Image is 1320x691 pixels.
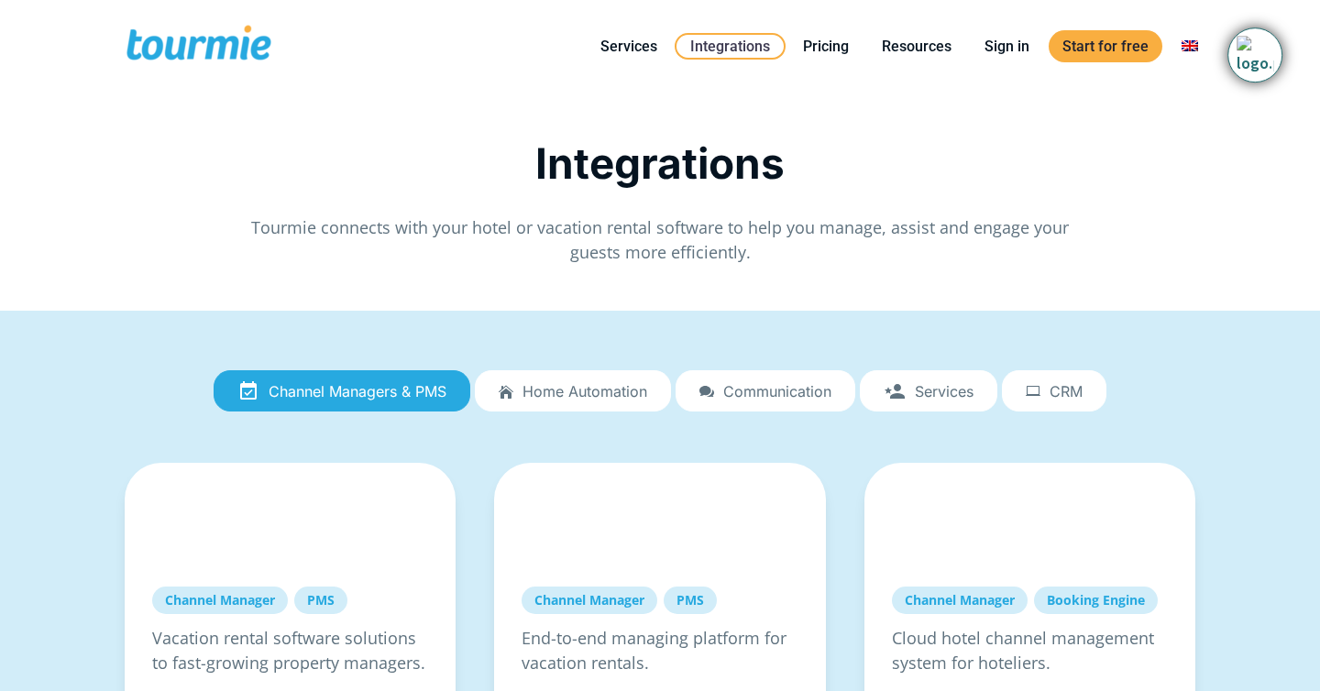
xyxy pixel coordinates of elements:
span: Services [915,383,973,400]
a: Start for free [1049,30,1162,62]
a: Resources [868,35,965,58]
a: Pricing [789,35,863,58]
a: Channel Manager [522,587,657,614]
a: PMS [664,587,717,614]
p: Cloud hotel channel management system for hoteliers. [892,626,1168,675]
span: CRM [1050,383,1083,400]
a: PMS [294,587,347,614]
p: End-to-end managing platform for vacation rentals. [522,626,797,675]
a: Services [860,370,997,412]
a: Services [587,35,671,58]
span: Home automation [522,383,647,400]
a: Channel Manager [892,587,1028,614]
a: Communication [676,370,855,412]
a: Channel Manager [152,587,288,614]
a: Sign in [971,35,1043,58]
span: Integrations [535,137,785,189]
a: Channel Managers & PMS [214,370,470,412]
a: CRM [1002,370,1106,412]
span: Tourmie connects with your hotel or vacation rental software to help you manage, assist and engag... [251,216,1069,263]
a: Home automation [475,370,671,412]
a: Booking Engine [1034,587,1158,614]
span: Communication [723,383,831,400]
a: Integrations [675,33,786,60]
p: Vacation rental software solutions to fast-growing property managers. [152,626,428,675]
span: Channel Managers & PMS [269,383,446,400]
